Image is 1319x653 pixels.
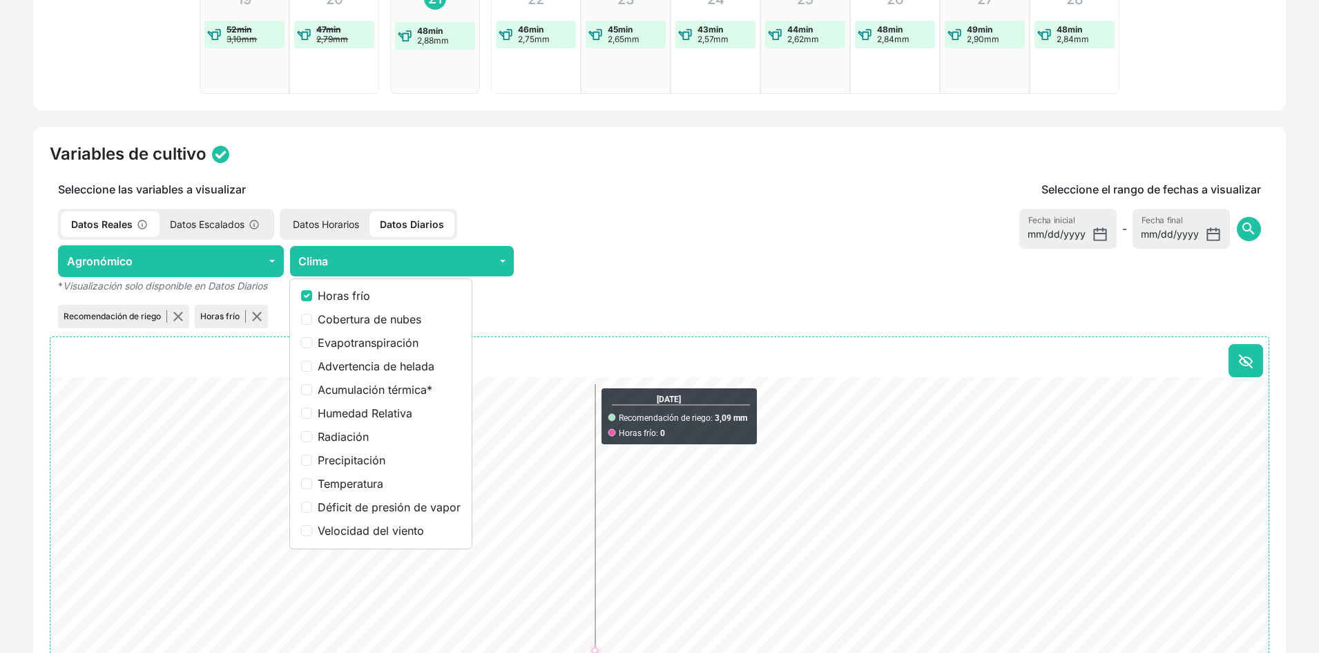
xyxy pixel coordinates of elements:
[316,24,340,35] strong: 47min
[207,28,221,41] img: water-event
[318,358,461,375] label: Advertencia de helada
[608,24,633,35] strong: 45min
[316,35,348,44] p: 2,79mm
[787,24,813,35] strong: 44min
[588,28,602,41] img: water-event
[318,452,461,469] label: Precipitación
[1057,24,1082,35] strong: 48min
[318,428,461,445] label: Radiación
[499,28,512,41] img: water-event
[1057,35,1089,44] p: 2,84mm
[1122,220,1127,237] span: -
[160,211,271,237] p: Datos Escalados
[608,35,639,44] p: 2,65mm
[947,28,961,41] img: water-event
[768,28,782,41] img: water-event
[318,311,461,328] label: Cobertura de nubes
[787,35,819,44] p: 2,62mm
[50,181,754,198] p: Seleccione las variables a visualizar
[212,146,229,163] img: status
[297,28,311,41] img: water-event
[967,35,999,44] p: 2,90mm
[227,24,251,35] strong: 52min
[227,35,257,44] p: 3,10mm
[58,245,284,277] button: Agronómico
[1229,344,1263,377] button: Ocultar todo
[318,287,461,304] label: Horas frío
[318,475,461,492] label: Temperatura
[967,24,992,35] strong: 49min
[369,211,454,237] p: Datos Diarios
[1237,217,1261,241] button: search
[417,26,443,36] strong: 48min
[318,381,461,398] label: Acumulación térmica
[64,310,167,323] p: Recomendación de riego
[50,144,206,164] h4: Variables de cultivo
[200,310,246,323] p: Horas frío
[282,211,369,237] p: Datos Horarios
[518,24,543,35] strong: 46min
[678,28,692,41] img: water-event
[518,35,550,44] p: 2,75mm
[63,280,267,292] em: Visualización solo disponible en Datos Diarios
[318,334,461,351] label: Evapotranspiración
[697,24,723,35] strong: 43min
[61,211,160,237] p: Datos Reales
[417,36,449,46] p: 2,88mm
[877,24,903,35] strong: 48min
[1240,220,1257,237] span: search
[398,29,412,43] img: water-event
[318,499,461,515] label: Déficit de presión de vapor
[318,405,461,422] label: Humedad Relativa
[1041,181,1261,198] p: Seleccione el rango de fechas a visualizar
[1037,28,1051,41] img: water-event
[877,35,909,44] p: 2,84mm
[697,35,729,44] p: 2,57mm
[289,245,515,277] button: Clima
[858,28,872,41] img: water-event
[318,522,461,539] label: Velocidad del viento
